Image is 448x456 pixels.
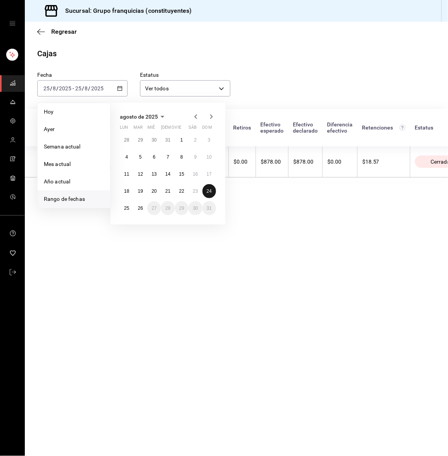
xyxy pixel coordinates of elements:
[51,28,77,35] span: Regresar
[124,206,129,211] abbr: 25 de agosto de 2025
[180,154,183,160] abbr: 8 de agosto de 2025
[189,125,197,133] abbr: sábado
[138,137,143,143] abbr: 29 de julio de 2025
[175,133,189,147] button: 1 de agosto de 2025
[37,73,128,78] label: Fecha
[167,154,170,160] abbr: 7 de agosto de 2025
[44,178,104,186] span: Año actual
[189,167,202,181] button: 16 de agosto de 2025
[179,188,184,194] abbr: 22 de agosto de 2025
[161,184,175,198] button: 21 de agosto de 2025
[44,143,104,151] span: Semana actual
[120,112,167,121] button: agosto de 2025
[202,184,216,198] button: 24 de agosto de 2025
[153,154,156,160] abbr: 6 de agosto de 2025
[208,137,211,143] abbr: 3 de agosto de 2025
[75,85,82,92] input: --
[202,150,216,164] button: 10 de agosto de 2025
[120,125,128,133] abbr: lunes
[91,85,104,92] input: ----
[193,188,198,194] abbr: 23 de agosto de 2025
[202,133,216,147] button: 3 de agosto de 2025
[179,206,184,211] abbr: 29 de agosto de 2025
[327,159,353,165] div: $0.00
[327,121,353,134] div: Diferencia efectivo
[165,188,170,194] abbr: 21 de agosto de 2025
[189,184,202,198] button: 23 de agosto de 2025
[189,201,202,215] button: 30 de agosto de 2025
[400,124,406,131] svg: Total de retenciones de propinas registradas
[189,150,202,164] button: 9 de agosto de 2025
[138,188,143,194] abbr: 19 de agosto de 2025
[82,85,84,92] span: /
[147,133,161,147] button: 30 de julio de 2025
[362,124,406,131] div: Retenciones
[133,150,147,164] button: 5 de agosto de 2025
[120,184,133,198] button: 18 de agosto de 2025
[124,171,129,177] abbr: 11 de agosto de 2025
[120,114,158,120] span: agosto de 2025
[175,150,189,164] button: 8 de agosto de 2025
[193,171,198,177] abbr: 16 de agosto de 2025
[44,160,104,168] span: Mes actual
[56,85,59,92] span: /
[202,167,216,181] button: 17 de agosto de 2025
[9,20,16,26] button: open drawer
[124,137,129,143] abbr: 28 de julio de 2025
[37,28,77,35] button: Regresar
[139,154,142,160] abbr: 5 de agosto de 2025
[133,167,147,181] button: 12 de agosto de 2025
[179,171,184,177] abbr: 15 de agosto de 2025
[165,206,170,211] abbr: 28 de agosto de 2025
[161,167,175,181] button: 14 de agosto de 2025
[293,121,318,134] div: Efectivo declarado
[193,206,198,211] abbr: 30 de agosto de 2025
[165,137,170,143] abbr: 31 de julio de 2025
[152,188,157,194] abbr: 20 de agosto de 2025
[261,159,284,165] div: $878.00
[293,159,318,165] div: $878.00
[175,201,189,215] button: 29 de agosto de 2025
[147,167,161,181] button: 13 de agosto de 2025
[194,137,197,143] abbr: 2 de agosto de 2025
[194,154,197,160] abbr: 9 de agosto de 2025
[138,171,143,177] abbr: 12 de agosto de 2025
[147,184,161,198] button: 20 de agosto de 2025
[175,167,189,181] button: 15 de agosto de 2025
[175,125,181,133] abbr: viernes
[161,150,175,164] button: 7 de agosto de 2025
[125,154,128,160] abbr: 4 de agosto de 2025
[133,133,147,147] button: 29 de julio de 2025
[140,73,230,78] label: Estatus
[43,85,50,92] input: --
[44,125,104,133] span: Ayer
[207,171,212,177] abbr: 17 de agosto de 2025
[120,167,133,181] button: 11 de agosto de 2025
[140,80,230,97] div: Ver todos
[85,85,88,92] input: --
[120,201,133,215] button: 25 de agosto de 2025
[207,154,212,160] abbr: 10 de agosto de 2025
[120,150,133,164] button: 4 de agosto de 2025
[152,206,157,211] abbr: 27 de agosto de 2025
[52,85,56,92] input: --
[59,85,72,92] input: ----
[133,125,143,133] abbr: martes
[202,125,212,133] abbr: domingo
[261,121,284,134] div: Efectivo esperado
[165,171,170,177] abbr: 14 de agosto de 2025
[133,184,147,198] button: 19 de agosto de 2025
[59,6,192,16] h3: Sucursal: Grupo franquicias (constituyentes)
[147,150,161,164] button: 6 de agosto de 2025
[207,188,212,194] abbr: 24 de agosto de 2025
[138,206,143,211] abbr: 26 de agosto de 2025
[362,159,405,165] div: $18.57
[161,201,175,215] button: 28 de agosto de 2025
[88,85,91,92] span: /
[147,125,155,133] abbr: miércoles
[152,137,157,143] abbr: 30 de julio de 2025
[180,137,183,143] abbr: 1 de agosto de 2025
[37,48,57,59] div: Cajas
[147,201,161,215] button: 27 de agosto de 2025
[161,133,175,147] button: 31 de julio de 2025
